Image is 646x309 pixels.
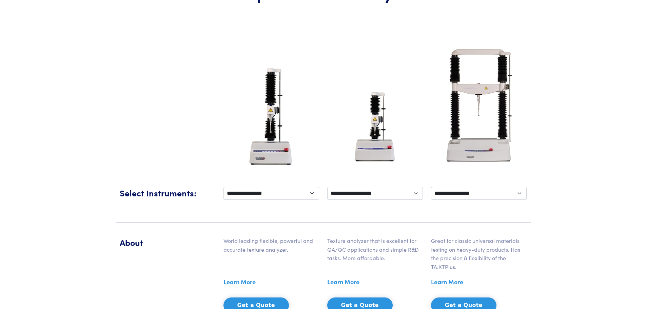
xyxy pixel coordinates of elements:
img: ta-hd-analyzer.jpg [433,38,525,173]
h5: Select Instruments: [120,187,215,199]
img: ta-xt-express-analyzer.jpg [346,80,404,173]
p: Texture analyzer that is excellent for QA/QC applications and simple R&D tasks. More affordable. [327,236,423,263]
p: Great for classic universal materials testing on heavy-duty products. Has the precision & flexibi... [431,236,527,271]
a: Learn More [223,277,256,287]
h5: About [120,236,215,248]
a: Learn More [431,277,463,287]
a: Learn More [327,277,359,287]
img: ta-xt-plus-analyzer.jpg [239,63,303,173]
p: World leading flexible, powerful and accurate texture analyzer. [223,236,319,254]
